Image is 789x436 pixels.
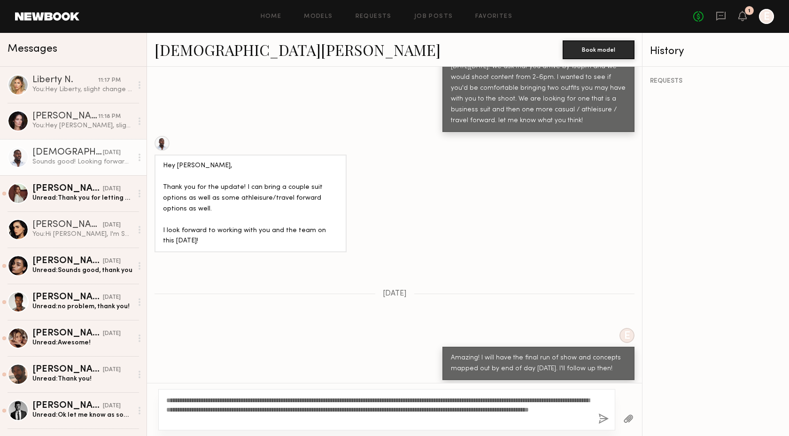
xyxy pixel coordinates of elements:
div: [PERSON_NAME] [32,184,103,194]
div: Amazing! I will have the final run of show and concepts mapped out by end of day [DATE]. I'll fol... [451,353,626,374]
div: Unread: Sounds good, thank you [32,266,132,275]
div: [DEMOGRAPHIC_DATA][PERSON_NAME] [32,148,103,157]
button: Book model [563,40,634,59]
div: [PERSON_NAME] [32,401,103,411]
div: [PERSON_NAME] [32,329,103,338]
a: Requests [356,14,392,20]
div: [DATE] [103,221,121,230]
div: Hi [PERSON_NAME]! We received approval and would love to move forward with you as a model for our... [451,40,626,126]
div: Unread: Awesome! [32,338,132,347]
span: [DATE] [383,290,407,298]
div: [DATE] [103,293,121,302]
div: Unread: Thank you for letting me know and I’d love to work with you in the future if anything els... [32,194,132,202]
div: [PERSON_NAME] [32,293,103,302]
div: You: Hey Liberty, slight change of plans - we heard from the [GEOGRAPHIC_DATA] that our shoot in ... [32,85,132,94]
div: [PERSON_NAME] [32,365,103,374]
a: Favorites [475,14,512,20]
div: Unread: Ok let me know as soon as possible [32,411,132,420]
a: Models [304,14,333,20]
div: Unread: no problem, thank you! [32,302,132,311]
span: Messages [8,44,57,54]
div: 11:17 PM [98,76,121,85]
div: History [650,46,781,57]
a: Job Posts [414,14,453,20]
div: [PERSON_NAME] [32,220,103,230]
div: [PERSON_NAME] [32,257,103,266]
div: [DATE] [103,366,121,374]
div: 11:18 PM [98,112,121,121]
div: Sounds good! Looking forward to it! [32,157,132,166]
div: You: Hi [PERSON_NAME], I'm SO sorry. for the delay. I just heard back from the brand last night o... [32,230,132,239]
div: 1 [748,8,750,14]
div: REQUESTS [650,78,781,85]
a: Home [261,14,282,20]
div: Liberty N. [32,76,98,85]
div: Unread: Thank you! [32,374,132,383]
div: [DATE] [103,148,121,157]
div: [DATE] [103,329,121,338]
div: [DATE] [103,185,121,194]
div: [PERSON_NAME] [32,112,98,121]
div: Hey [PERSON_NAME], Thank you for the update! I can bring a couple suit options as well as some at... [163,161,338,247]
a: Book model [563,45,634,53]
a: E [759,9,774,24]
a: [DEMOGRAPHIC_DATA][PERSON_NAME] [155,39,441,60]
div: [DATE] [103,257,121,266]
div: You: Hey [PERSON_NAME], slight change of plans - we heard from the [GEOGRAPHIC_DATA] that our sho... [32,121,132,130]
div: [DATE] [103,402,121,411]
